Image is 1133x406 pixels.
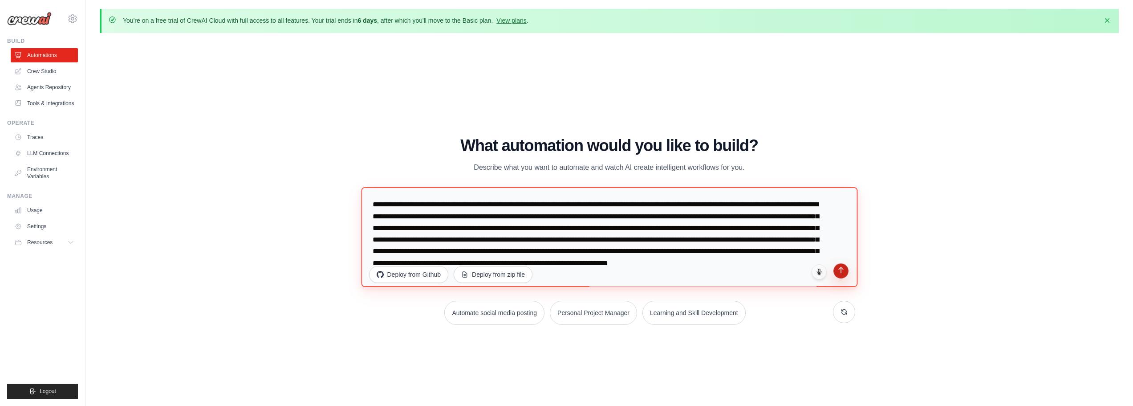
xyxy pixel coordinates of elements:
a: Crew Studio [11,64,78,78]
button: Deploy from Github [369,266,449,283]
div: Operate [7,119,78,127]
a: Automations [11,48,78,62]
h1: What automation would you like to build? [364,137,855,155]
button: Learning and Skill Development [642,301,746,325]
p: You're on a free trial of CrewAI Cloud with full access to all features. Your trial ends in , aft... [123,16,528,25]
a: LLM Connections [11,146,78,160]
a: Tools & Integrations [11,96,78,111]
img: Logo [7,12,52,25]
a: View plans [496,17,526,24]
button: Logout [7,384,78,399]
a: Traces [11,130,78,144]
a: Agents Repository [11,80,78,94]
button: Resources [11,235,78,250]
div: Build [7,37,78,45]
a: Usage [11,203,78,217]
span: Resources [27,239,53,246]
p: Describe what you want to automate and watch AI create intelligent workflows for you. [460,162,759,173]
button: Automate social media posting [444,301,544,325]
a: Settings [11,219,78,234]
a: Environment Variables [11,162,78,184]
button: Personal Project Manager [550,301,637,325]
strong: 6 days [357,17,377,24]
button: Deploy from zip file [454,266,532,283]
span: Logout [40,388,56,395]
div: Manage [7,193,78,200]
